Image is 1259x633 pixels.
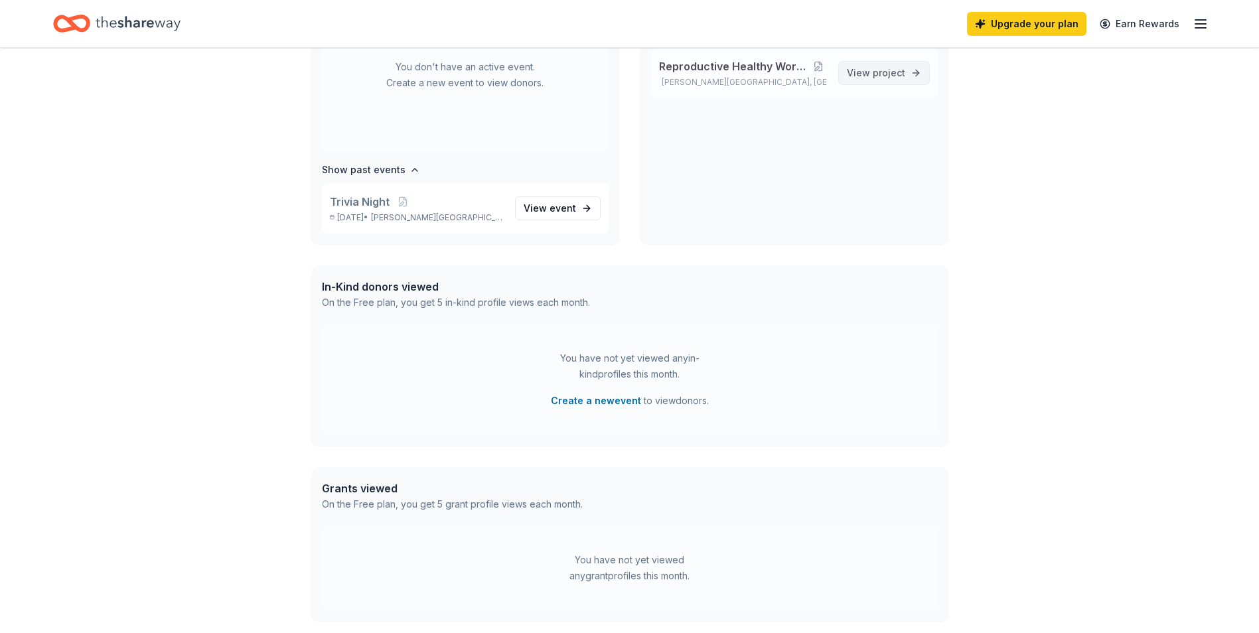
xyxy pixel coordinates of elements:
span: project [873,67,905,78]
div: Grants viewed [322,480,583,496]
a: Home [53,8,181,39]
a: Earn Rewards [1092,12,1187,36]
span: Reproductive Healthy Workshops for Youth [659,58,810,74]
button: Show past events [322,162,420,178]
span: to view donors . [551,393,709,409]
button: Create a newevent [551,393,641,409]
h4: Show past events [322,162,406,178]
div: On the Free plan, you get 5 in-kind profile views each month. [322,295,590,311]
span: View [524,200,576,216]
span: [PERSON_NAME][GEOGRAPHIC_DATA], [GEOGRAPHIC_DATA] [371,212,504,223]
a: View project [838,61,930,85]
div: You have not yet viewed any in-kind profiles this month. [547,350,713,382]
p: [PERSON_NAME][GEOGRAPHIC_DATA], [GEOGRAPHIC_DATA] [659,77,828,88]
div: In-Kind donors viewed [322,279,590,295]
p: [DATE] • [330,212,504,223]
div: You have not yet viewed any grant profiles this month. [547,552,713,584]
span: Trivia Night [330,194,390,210]
div: On the Free plan, you get 5 grant profile views each month. [322,496,583,512]
a: Upgrade your plan [967,12,1086,36]
span: View [847,65,905,81]
a: View event [515,196,601,220]
span: event [550,202,576,214]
